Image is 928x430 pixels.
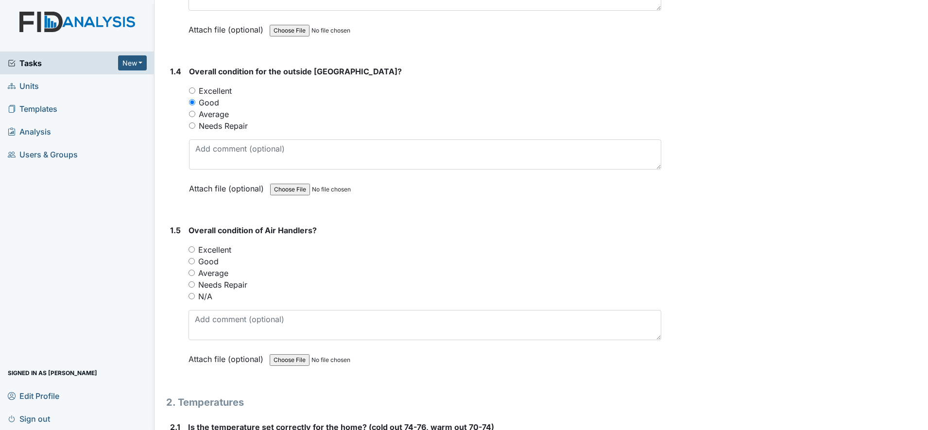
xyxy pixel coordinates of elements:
label: Needs Repair [198,279,247,291]
input: Excellent [189,87,195,94]
label: Attach file (optional) [189,18,267,35]
span: Analysis [8,124,51,139]
span: Templates [8,101,57,116]
span: Units [8,78,39,93]
label: Attach file (optional) [189,348,267,365]
span: Users & Groups [8,147,78,162]
label: Attach file (optional) [189,177,268,194]
span: Sign out [8,411,50,426]
input: Excellent [189,246,195,253]
label: 1.5 [170,224,181,236]
input: Good [189,258,195,264]
label: Good [198,256,219,267]
input: Needs Repair [189,122,195,129]
input: Good [189,99,195,105]
span: Signed in as [PERSON_NAME] [8,365,97,380]
label: Average [198,267,228,279]
input: N/A [189,293,195,299]
button: New [118,55,147,70]
span: Overall condition for the outside [GEOGRAPHIC_DATA]? [189,67,402,76]
input: Average [189,111,195,117]
label: Needs Repair [199,120,248,132]
h1: 2. Temperatures [166,395,661,410]
a: Tasks [8,57,118,69]
span: Edit Profile [8,388,59,403]
label: 1.4 [170,66,181,77]
span: Overall condition of Air Handlers? [189,225,317,235]
label: Excellent [199,85,232,97]
label: Excellent [198,244,231,256]
label: N/A [198,291,212,302]
label: Good [199,97,219,108]
input: Average [189,270,195,276]
input: Needs Repair [189,281,195,288]
label: Average [199,108,229,120]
